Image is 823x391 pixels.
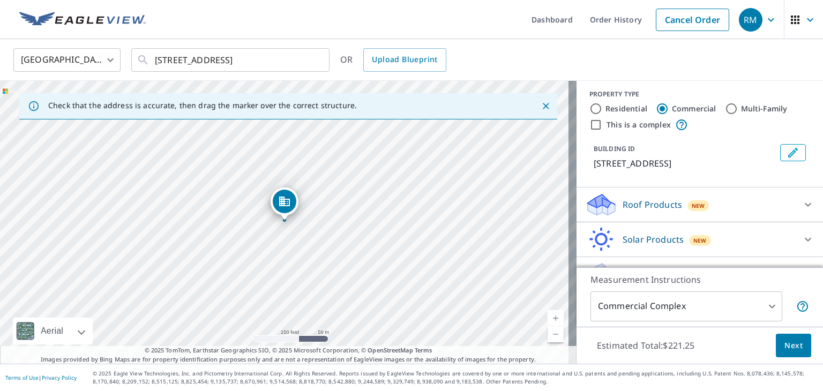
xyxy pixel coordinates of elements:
span: Each building may require a separate measurement report; if so, your account will be billed per r... [796,300,809,313]
div: Dropped pin, building 1, Commercial property, 900 W 136th St Carmel, IN 46032 [271,187,298,221]
img: EV Logo [19,12,146,28]
div: OR [340,48,446,72]
a: Upload Blueprint [363,48,446,72]
span: Upload Blueprint [372,53,437,66]
div: Aerial [13,318,93,344]
button: Next [776,334,811,358]
p: Roof Products [623,198,682,211]
p: Solar Products [623,233,684,246]
button: Close [539,99,553,113]
p: Check that the address is accurate, then drag the marker over the correct structure. [48,101,357,110]
span: Next [784,339,803,352]
a: Current Level 17, Zoom Out [548,326,564,342]
div: Commercial Complex [590,291,782,321]
label: This is a complex [607,119,671,130]
div: PROPERTY TYPE [589,89,810,99]
a: Terms of Use [5,374,39,381]
p: [STREET_ADDRESS] [594,157,776,170]
p: BUILDING ID [594,144,635,153]
span: © 2025 TomTom, Earthstar Geographics SIO, © 2025 Microsoft Corporation, © [145,346,432,355]
label: Residential [605,103,647,114]
label: Multi-Family [741,103,788,114]
span: New [692,201,705,210]
div: RM [739,8,762,32]
button: Edit building 1 [780,144,806,161]
p: © 2025 Eagle View Technologies, Inc. and Pictometry International Corp. All Rights Reserved. Repo... [93,370,818,386]
span: New [693,236,707,245]
div: Walls ProductsNewWalls with Regular Delivery [585,261,814,303]
div: Aerial [38,318,66,344]
div: Solar ProductsNew [585,227,814,252]
a: OpenStreetMap [368,346,413,354]
a: Current Level 17, Zoom In [548,310,564,326]
p: | [5,374,77,381]
p: Measurement Instructions [590,273,809,286]
p: Estimated Total: $221.25 [588,334,703,357]
a: Terms [415,346,432,354]
input: Search by address or latitude-longitude [155,45,308,75]
label: Commercial [672,103,716,114]
div: Roof ProductsNew [585,192,814,217]
a: Cancel Order [656,9,729,31]
a: Privacy Policy [42,374,77,381]
div: [GEOGRAPHIC_DATA] [13,45,121,75]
